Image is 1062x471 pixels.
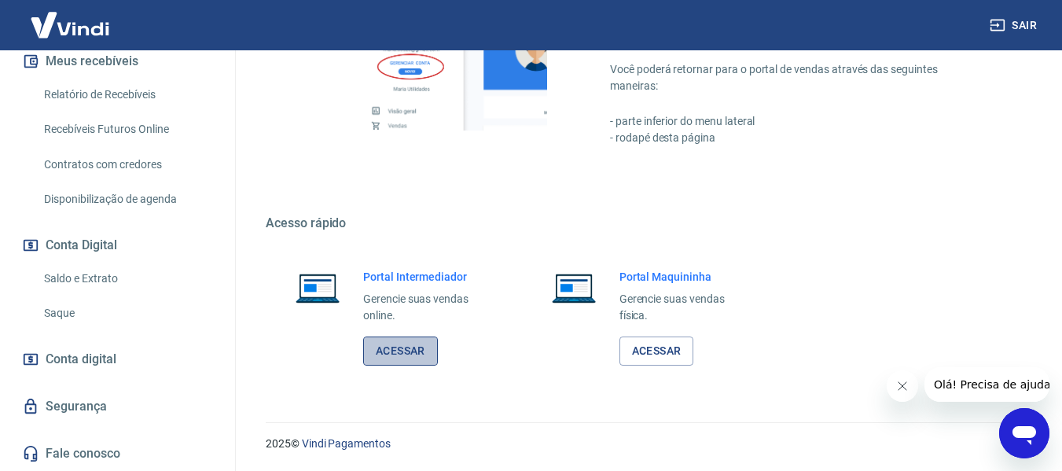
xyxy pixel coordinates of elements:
[610,130,987,146] p: - rodapé desta página
[924,367,1049,402] iframe: Mensagem da empresa
[999,408,1049,458] iframe: Botão para abrir a janela de mensagens
[9,11,132,24] span: Olá! Precisa de ajuda?
[38,263,216,295] a: Saldo e Extrato
[19,342,216,377] a: Conta digital
[302,437,391,450] a: Vindi Pagamentos
[19,44,216,79] button: Meus recebíveis
[363,291,494,324] p: Gerencie suas vendas online.
[38,79,216,111] a: Relatório de Recebíveis
[610,113,987,130] p: - parte inferior do menu lateral
[19,436,216,471] a: Fale conosco
[619,337,694,366] a: Acessar
[887,370,918,402] iframe: Fechar mensagem
[38,183,216,215] a: Disponibilização de agenda
[363,337,438,366] a: Acessar
[38,113,216,145] a: Recebíveis Futuros Online
[610,61,987,94] p: Você poderá retornar para o portal de vendas através das seguintes maneiras:
[266,436,1024,452] p: 2025 ©
[987,11,1043,40] button: Sair
[363,269,494,285] h6: Portal Intermediador
[266,215,1024,231] h5: Acesso rápido
[619,269,750,285] h6: Portal Maquininha
[19,389,216,424] a: Segurança
[19,1,121,49] img: Vindi
[541,269,607,307] img: Imagem de um notebook aberto
[38,149,216,181] a: Contratos com credores
[46,348,116,370] span: Conta digital
[38,297,216,329] a: Saque
[19,228,216,263] button: Conta Digital
[285,269,351,307] img: Imagem de um notebook aberto
[619,291,750,324] p: Gerencie suas vendas física.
